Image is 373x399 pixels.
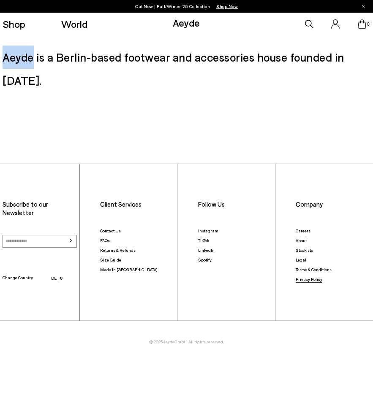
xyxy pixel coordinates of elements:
[3,46,370,92] h3: Aeyde is a Berlin-based footwear and accessories house founded in [DATE].
[163,339,174,344] a: Aeyde
[3,19,25,29] a: Shop
[198,238,209,243] a: TikTok
[69,235,73,245] span: ›
[198,200,272,208] li: Follow Us
[100,200,174,208] li: Client Services
[3,200,77,217] p: Subscribe to our Newsletter
[296,200,370,208] li: Company
[173,16,200,29] a: Aeyde
[3,273,33,283] span: Change Country
[198,228,218,233] a: Instagram
[296,267,332,272] a: Terms & Conditions
[100,228,121,233] a: Contact Us
[296,248,313,253] a: Stockists
[296,257,306,262] a: Legal
[100,257,121,262] a: Size Guide
[100,248,136,253] a: Returns & Refunds
[198,248,215,253] a: LinkedIn
[296,228,310,233] a: Careers
[51,274,63,283] li: DE | €
[198,257,212,262] a: Spotify
[296,238,307,243] a: About
[296,277,322,282] a: Privacy Policy
[100,267,158,272] a: Made in [GEOGRAPHIC_DATA]
[100,238,110,243] a: FAQs
[135,2,238,11] p: Out Now | Fall/Winter ‘25 Collection
[61,19,87,29] a: World
[366,22,370,27] span: 0
[358,19,366,29] a: 0
[216,4,238,9] span: Navigate to /collections/new-in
